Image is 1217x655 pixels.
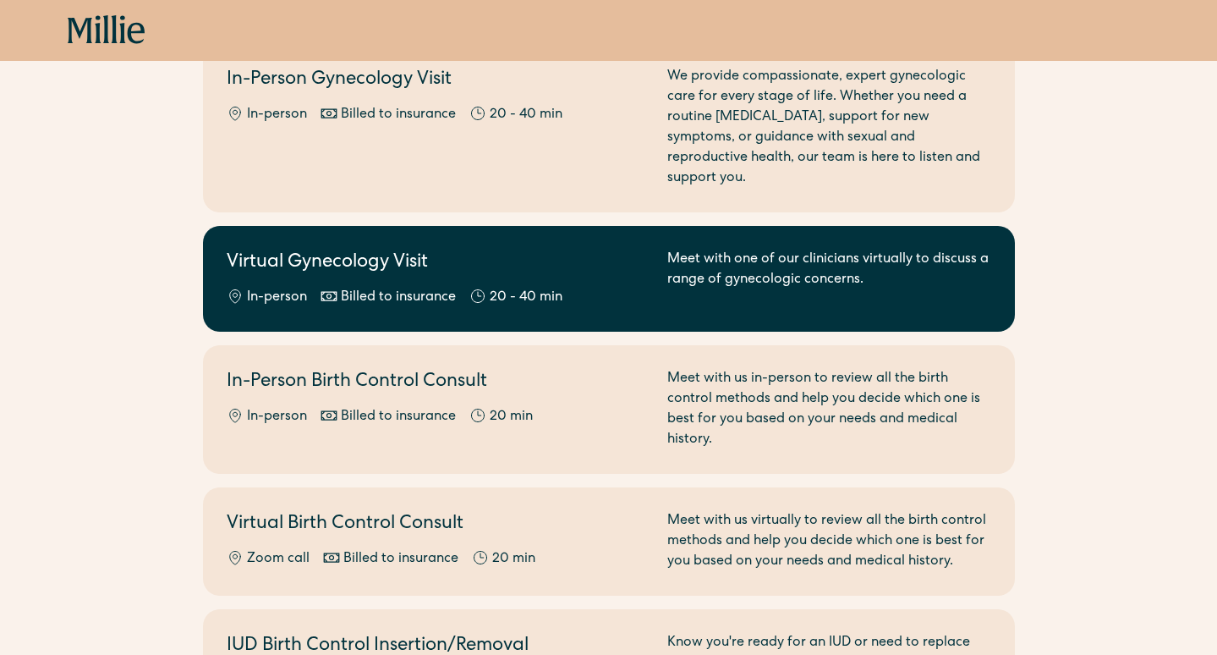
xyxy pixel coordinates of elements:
[227,67,647,95] h2: In-Person Gynecology Visit
[667,369,991,450] div: Meet with us in-person to review all the birth control methods and help you decide which one is b...
[492,549,535,570] div: 20 min
[490,288,562,308] div: 20 - 40 min
[341,105,456,125] div: Billed to insurance
[667,67,991,189] div: We provide compassionate, expert gynecologic care for every stage of life. Whether you need a rou...
[490,407,533,427] div: 20 min
[247,105,307,125] div: In-person
[247,407,307,427] div: In-person
[227,250,647,278] h2: Virtual Gynecology Visit
[203,43,1015,212] a: In-Person Gynecology VisitIn-personBilled to insurance20 - 40 minWe provide compassionate, expert...
[227,369,647,397] h2: In-Person Birth Control Consult
[203,345,1015,474] a: In-Person Birth Control ConsultIn-personBilled to insurance20 minMeet with us in-person to review...
[203,226,1015,332] a: Virtual Gynecology VisitIn-personBilled to insurance20 - 40 minMeet with one of our clinicians vi...
[247,549,310,570] div: Zoom call
[341,407,456,427] div: Billed to insurance
[490,105,562,125] div: 20 - 40 min
[247,288,307,308] div: In-person
[341,288,456,308] div: Billed to insurance
[203,487,1015,596] a: Virtual Birth Control ConsultZoom callBilled to insurance20 minMeet with us virtually to review a...
[343,549,458,570] div: Billed to insurance
[227,511,647,539] h2: Virtual Birth Control Consult
[667,511,991,572] div: Meet with us virtually to review all the birth control methods and help you decide which one is b...
[667,250,991,308] div: Meet with one of our clinicians virtually to discuss a range of gynecologic concerns.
